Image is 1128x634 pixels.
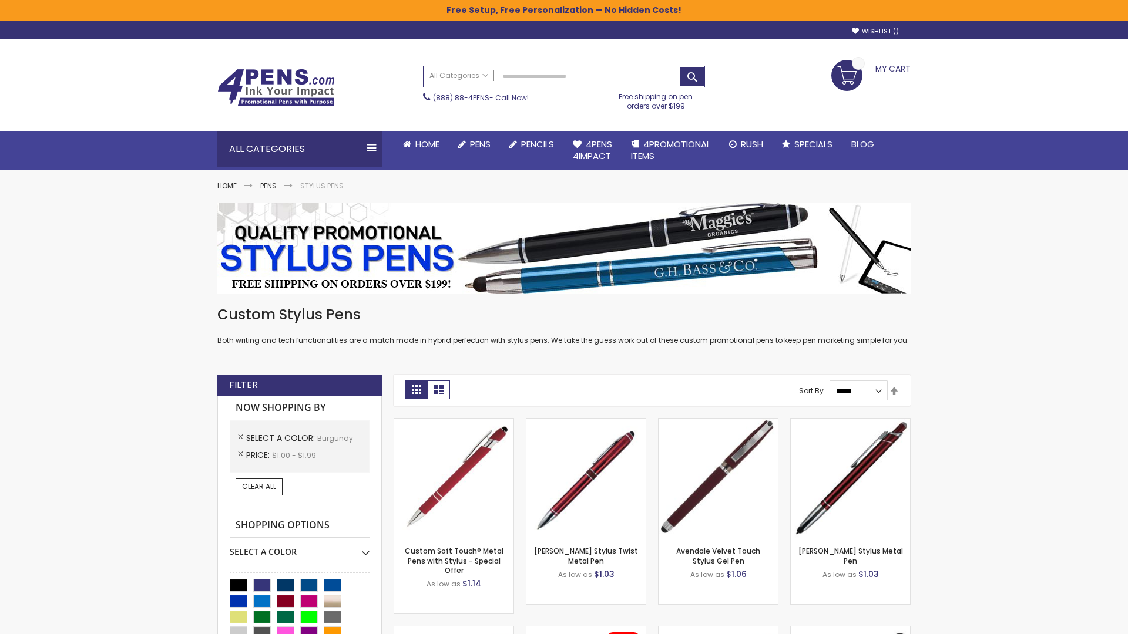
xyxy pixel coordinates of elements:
img: Stylus Pens [217,203,911,294]
span: Home [415,138,439,150]
img: Olson Stylus Metal Pen-Burgundy [791,419,910,538]
a: [PERSON_NAME] Stylus Twist Metal Pen [534,546,638,565]
h1: Custom Stylus Pens [217,305,911,324]
img: Avendale Velvet Touch Stylus Gel Pen-Burgundy [659,419,778,538]
span: $1.00 - $1.99 [272,450,316,460]
strong: Grid [405,380,428,399]
span: $1.03 [594,568,615,580]
span: 4Pens 4impact [573,138,612,162]
span: As low as [822,569,857,579]
a: [PERSON_NAME] Stylus Metal Pen [798,546,903,565]
a: Colter Stylus Twist Metal Pen-Burgundy [526,418,646,428]
span: Rush [741,138,763,150]
a: All Categories [424,66,494,86]
span: Burgundy [317,433,353,443]
span: As low as [558,569,592,579]
span: As low as [690,569,724,579]
a: (888) 88-4PENS [433,93,489,103]
span: Specials [794,138,832,150]
label: Sort By [799,386,824,396]
a: 4PROMOTIONALITEMS [622,131,720,170]
span: Blog [851,138,874,150]
img: Colter Stylus Twist Metal Pen-Burgundy [526,419,646,538]
strong: Filter [229,379,258,392]
span: $1.14 [462,578,481,589]
span: As low as [427,579,461,589]
span: - Call Now! [433,93,529,103]
a: Pens [260,181,277,191]
a: Home [394,131,449,157]
a: Rush [720,131,773,157]
span: Pencils [521,138,554,150]
a: Clear All [236,478,283,495]
span: 4PROMOTIONAL ITEMS [631,138,710,162]
a: Custom Soft Touch® Metal Pens with Stylus-Burgundy [394,418,513,428]
strong: Stylus Pens [300,181,344,191]
img: Custom Soft Touch® Metal Pens with Stylus-Burgundy [394,419,513,538]
span: Price [246,449,272,461]
a: Specials [773,131,842,157]
strong: Shopping Options [230,513,370,538]
a: Avendale Velvet Touch Stylus Gel Pen-Burgundy [659,418,778,428]
span: Select A Color [246,432,317,444]
a: Home [217,181,237,191]
span: Clear All [242,481,276,491]
div: Free shipping on pen orders over $199 [607,87,706,111]
a: Pens [449,131,500,157]
span: $1.06 [726,568,747,580]
a: 4Pens4impact [563,131,622,170]
span: All Categories [429,71,488,80]
div: All Categories [217,131,382,167]
a: Pencils [500,131,563,157]
a: Olson Stylus Metal Pen-Burgundy [791,418,910,428]
span: $1.03 [858,568,879,580]
a: Wishlist [852,27,899,36]
a: Blog [842,131,884,157]
a: Avendale Velvet Touch Stylus Gel Pen [676,546,760,565]
strong: Now Shopping by [230,396,370,420]
img: 4Pens Custom Pens and Promotional Products [217,69,335,106]
div: Both writing and tech functionalities are a match made in hybrid perfection with stylus pens. We ... [217,305,911,346]
a: Custom Soft Touch® Metal Pens with Stylus - Special Offer [405,546,503,575]
div: Select A Color [230,538,370,558]
span: Pens [470,138,491,150]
